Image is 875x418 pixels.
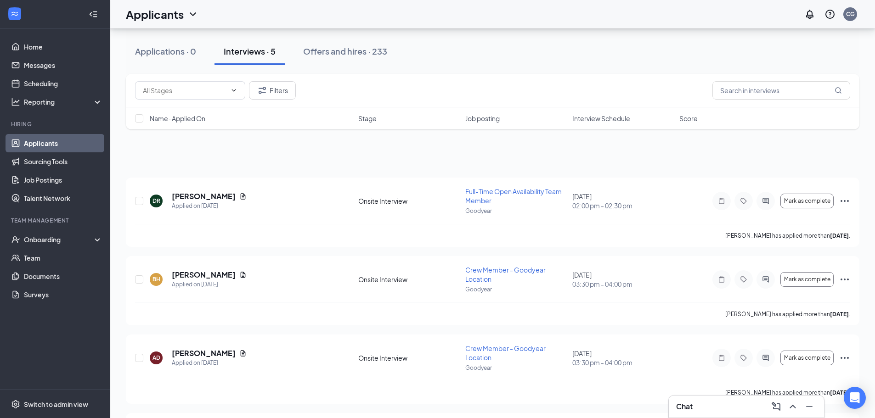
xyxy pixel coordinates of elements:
div: [DATE] [572,192,674,210]
div: Applications · 0 [135,45,196,57]
span: Stage [358,114,377,123]
div: Interviews · 5 [224,45,276,57]
h5: [PERSON_NAME] [172,348,236,358]
svg: Notifications [804,9,815,20]
svg: Collapse [89,10,98,19]
a: Home [24,38,102,56]
div: [DATE] [572,349,674,367]
span: Full-Time Open Availability Team Member [465,187,562,205]
a: Talent Network [24,189,102,207]
div: Applied on [DATE] [172,201,247,211]
div: Hiring [11,120,101,128]
button: Mark as complete [780,194,834,208]
div: Reporting [24,97,103,106]
h5: [PERSON_NAME] [172,191,236,201]
a: Scheduling [24,74,102,93]
svg: Tag [738,276,749,283]
svg: Minimize [804,401,815,412]
a: Job Postings [24,171,102,189]
svg: MagnifyingGlass [835,87,842,94]
span: Score [679,114,698,123]
a: Applicants [24,134,102,152]
div: AD [152,354,160,362]
svg: Ellipses [839,274,850,285]
svg: Tag [738,354,749,362]
button: Mark as complete [780,272,834,287]
svg: ActiveChat [760,276,771,283]
p: [PERSON_NAME] has applied more than . [725,389,850,396]
p: Goodyear [465,285,567,293]
span: 03:30 pm - 04:00 pm [572,279,674,289]
span: Job posting [465,114,500,123]
span: Crew Member - Goodyear Location [465,344,546,362]
span: Mark as complete [784,276,830,283]
div: Team Management [11,217,101,224]
div: Onsite Interview [358,196,460,206]
div: Onsite Interview [358,353,460,362]
button: ComposeMessage [769,399,784,414]
p: [PERSON_NAME] has applied more than . [725,310,850,318]
svg: ComposeMessage [771,401,782,412]
span: Mark as complete [784,355,830,361]
svg: Document [239,193,247,200]
button: ChevronUp [785,399,800,414]
svg: Ellipses [839,352,850,363]
svg: Tag [738,197,749,205]
svg: ChevronDown [187,9,198,20]
div: Onboarding [24,235,95,244]
div: Onsite Interview [358,275,460,284]
svg: Document [239,271,247,279]
span: Name · Applied On [150,114,205,123]
div: BH [152,275,160,283]
span: Mark as complete [784,198,830,204]
svg: WorkstreamLogo [10,9,19,18]
a: Team [24,249,102,267]
button: Filter Filters [249,81,296,100]
a: Sourcing Tools [24,152,102,171]
a: Documents [24,267,102,285]
div: Applied on [DATE] [172,280,247,289]
b: [DATE] [830,311,849,318]
svg: Settings [11,400,20,409]
span: 03:30 pm - 04:00 pm [572,358,674,367]
svg: Note [716,276,727,283]
div: Open Intercom Messenger [844,387,866,409]
svg: Document [239,350,247,357]
input: All Stages [143,85,226,95]
p: [PERSON_NAME] has applied more than . [725,232,850,240]
div: CG [846,10,855,18]
b: [DATE] [830,232,849,239]
h1: Applicants [126,6,184,22]
span: Interview Schedule [572,114,630,123]
button: Minimize [802,399,817,414]
button: Mark as complete [780,351,834,365]
svg: Filter [257,85,268,96]
svg: UserCheck [11,235,20,244]
h5: [PERSON_NAME] [172,270,236,280]
p: Goodyear [465,364,567,372]
svg: Note [716,197,727,205]
svg: QuestionInfo [824,9,835,20]
div: Applied on [DATE] [172,358,247,368]
div: DR [152,197,160,205]
svg: Ellipses [839,195,850,206]
svg: ActiveChat [760,354,771,362]
svg: Analysis [11,97,20,106]
svg: ChevronUp [787,401,798,412]
h3: Chat [676,401,693,412]
svg: ChevronDown [230,87,237,94]
span: 02:00 pm - 02:30 pm [572,201,674,210]
a: Messages [24,56,102,74]
b: [DATE] [830,389,849,396]
a: Surveys [24,285,102,304]
div: Switch to admin view [24,400,88,409]
span: Crew Member - Goodyear Location [465,266,546,283]
input: Search in interviews [712,81,850,100]
div: [DATE] [572,270,674,289]
svg: ActiveChat [760,197,771,205]
p: Goodyear [465,207,567,215]
svg: Note [716,354,727,362]
div: Offers and hires · 233 [303,45,387,57]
